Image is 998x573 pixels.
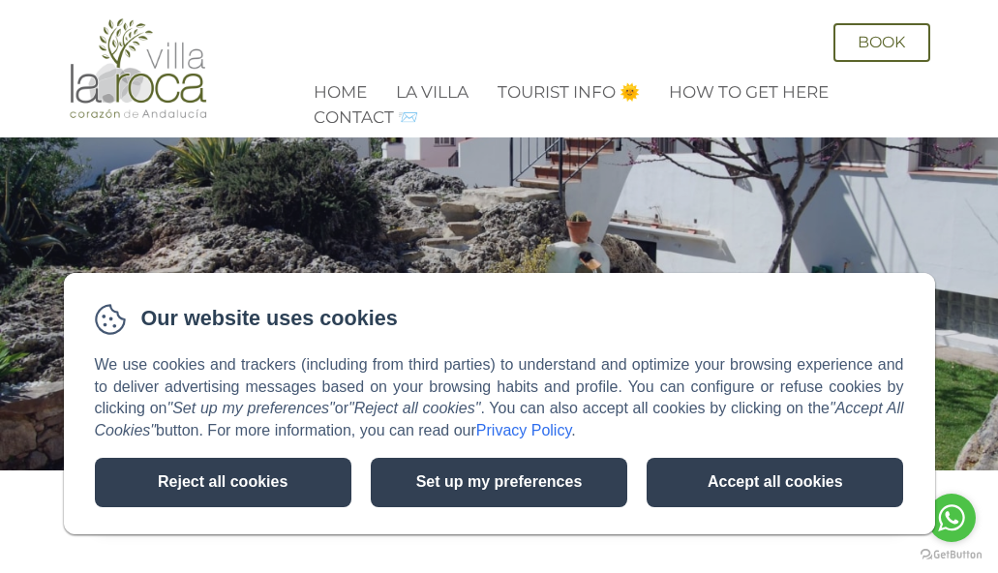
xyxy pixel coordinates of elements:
[833,23,930,62] a: Book
[95,458,351,507] button: Reject all cookies
[95,354,904,442] p: We use cookies and trackers (including from third parties) to understand and optimize your browsi...
[669,82,829,102] a: How to get here
[141,304,398,334] span: Our website uses cookies
[921,549,983,559] a: Go to GetButton.io website
[647,458,903,507] button: Accept all cookies
[348,400,480,416] em: "Reject all cookies"
[371,458,627,507] button: Set up my preferences
[95,400,904,438] em: "Accept All Cookies"
[927,494,976,542] a: Go to whatsapp
[396,82,469,102] a: La Villa
[314,107,418,127] a: Contact 📨
[167,400,335,416] em: "Set up my preferences"
[476,422,571,438] a: Privacy Policy
[314,82,367,102] a: Home
[66,17,211,120] img: Villa La Roca - A fusion of modern and classical Andalucian architecture
[498,82,640,102] a: Tourist Info 🌞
